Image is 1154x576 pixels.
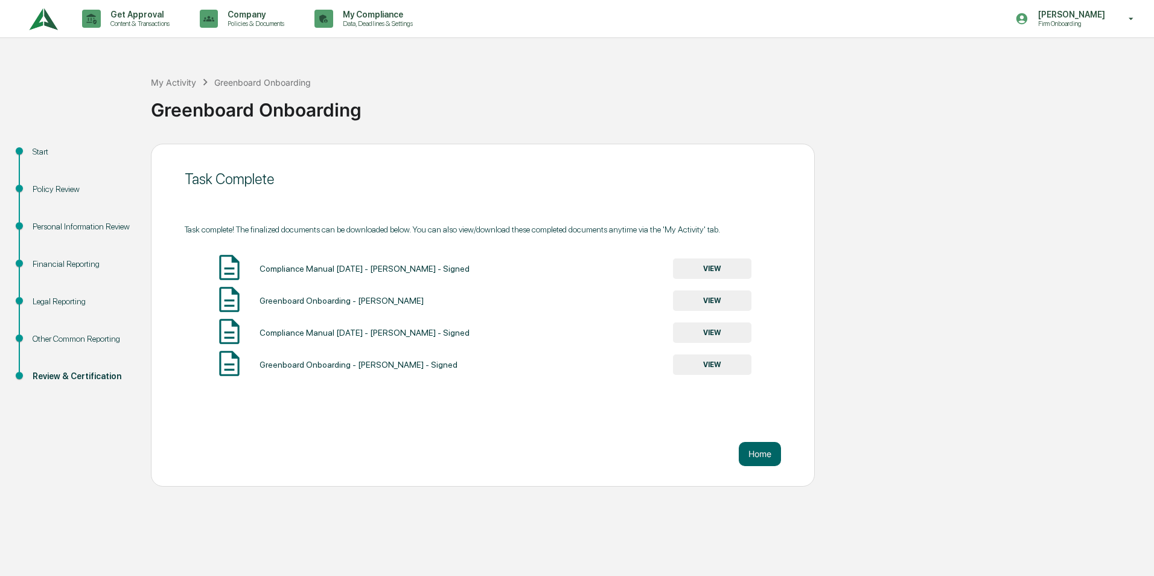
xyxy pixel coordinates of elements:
[101,19,176,28] p: Content & Transactions
[1028,19,1111,28] p: Firm Onboarding
[33,146,132,158] div: Start
[33,220,132,233] div: Personal Information Review
[218,10,290,19] p: Company
[739,442,781,466] button: Home
[214,348,244,379] img: Document Icon
[214,316,244,347] img: Document Icon
[333,10,419,19] p: My Compliance
[214,77,311,88] div: Greenboard Onboarding
[29,2,58,36] img: logo
[260,360,457,370] div: Greenboard Onboarding - [PERSON_NAME] - Signed
[673,290,751,311] button: VIEW
[33,258,132,270] div: Financial Reporting
[673,322,751,343] button: VIEW
[185,170,781,188] div: Task Complete
[151,77,196,88] div: My Activity
[33,295,132,308] div: Legal Reporting
[673,258,751,279] button: VIEW
[214,284,244,315] img: Document Icon
[1028,10,1111,19] p: [PERSON_NAME]
[333,19,419,28] p: Data, Deadlines & Settings
[214,252,244,283] img: Document Icon
[260,296,424,306] div: Greenboard Onboarding - [PERSON_NAME]
[185,225,781,234] div: Task complete! The finalized documents can be downloaded below. You can also view/download these ...
[260,328,470,338] div: Compliance Manual [DATE] - [PERSON_NAME] - Signed
[33,370,132,383] div: Review & Certification
[673,354,751,375] button: VIEW
[218,19,290,28] p: Policies & Documents
[101,10,176,19] p: Get Approval
[33,183,132,196] div: Policy Review
[151,89,1148,121] div: Greenboard Onboarding
[33,333,132,345] div: Other Common Reporting
[260,264,470,274] div: Compliance Manual [DATE] - [PERSON_NAME] - Signed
